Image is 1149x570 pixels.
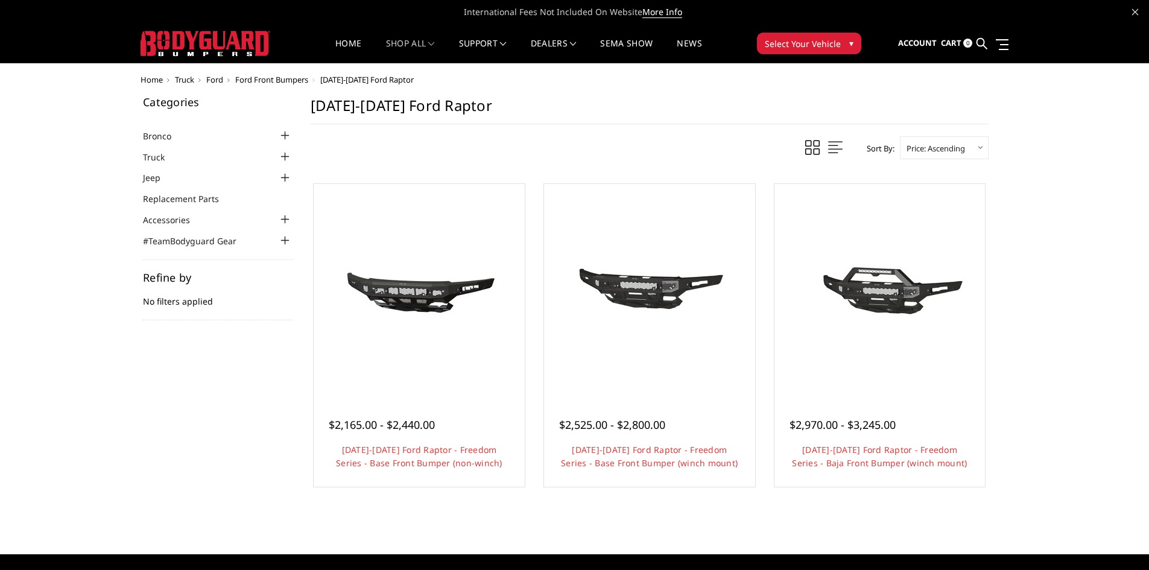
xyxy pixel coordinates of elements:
a: Cart 0 [941,27,972,60]
span: $2,525.00 - $2,800.00 [559,417,665,432]
a: Accessories [143,214,205,226]
a: 2021-2025 Ford Raptor - Freedom Series - Base Front Bumper (winch mount) [547,187,752,392]
a: 2021-2025 Ford Raptor - Freedom Series - Baja Front Bumper (winch mount) 2021-2025 Ford Raptor - ... [777,187,983,392]
img: BODYGUARD BUMPERS [141,31,270,56]
a: Jeep [143,171,176,184]
a: [DATE]-[DATE] Ford Raptor - Freedom Series - Base Front Bumper (non-winch) [336,444,502,469]
a: Replacement Parts [143,192,234,205]
a: Ford [206,74,223,85]
a: [DATE]-[DATE] Ford Raptor - Freedom Series - Base Front Bumper (winch mount) [561,444,738,469]
a: 2021-2025 Ford Raptor - Freedom Series - Base Front Bumper (non-winch) 2021-2025 Ford Raptor - Fr... [317,187,522,392]
span: $2,970.00 - $3,245.00 [790,417,896,432]
a: Dealers [531,39,577,63]
span: 0 [963,39,972,48]
a: [DATE]-[DATE] Ford Raptor - Freedom Series - Baja Front Bumper (winch mount) [792,444,967,469]
label: Sort By: [860,139,894,157]
a: News [677,39,701,63]
a: Truck [143,151,180,163]
a: shop all [386,39,435,63]
a: More Info [642,6,682,18]
a: Support [459,39,507,63]
a: Home [141,74,163,85]
a: Account [898,27,937,60]
div: No filters applied [143,272,293,320]
h5: Categories [143,97,293,107]
a: Home [335,39,361,63]
button: Select Your Vehicle [757,33,861,54]
a: Bronco [143,130,186,142]
a: Truck [175,74,194,85]
span: Cart [941,37,961,48]
span: ▾ [849,37,853,49]
h5: Refine by [143,272,293,283]
span: Account [898,37,937,48]
a: SEMA Show [600,39,653,63]
img: 2021-2025 Ford Raptor - Freedom Series - Base Front Bumper (winch mount) [553,244,746,335]
span: $2,165.00 - $2,440.00 [329,417,435,432]
h1: [DATE]-[DATE] Ford Raptor [311,97,989,124]
span: [DATE]-[DATE] Ford Raptor [320,74,414,85]
span: Select Your Vehicle [765,37,841,50]
a: Ford Front Bumpers [235,74,308,85]
a: #TeamBodyguard Gear [143,235,252,247]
